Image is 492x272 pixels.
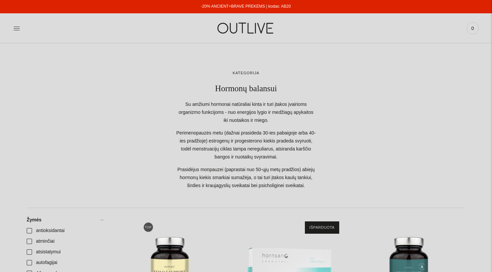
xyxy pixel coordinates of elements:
a: Žymės [23,215,107,225]
a: atsistatymui [23,247,107,257]
a: autofagijai [23,257,107,268]
a: atminčiai [23,236,107,247]
img: OUTLIVE [204,17,288,40]
a: 0 [467,21,479,36]
a: antioksidantai [23,225,107,236]
span: 0 [468,24,477,33]
a: -20% ANCIENT+BRAVE PREKĖMS | kodas: AB20 [201,4,291,9]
